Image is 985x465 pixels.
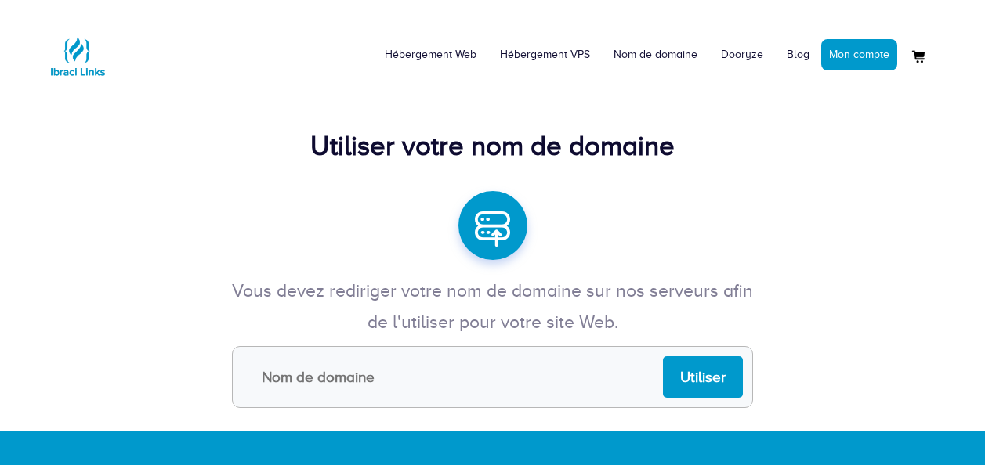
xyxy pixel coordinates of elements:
[46,127,940,166] div: Utiliser votre nom de domaine
[709,31,775,78] a: Dooryze
[373,31,488,78] a: Hébergement Web
[46,25,109,88] img: Logo Ibraci Links
[226,276,759,338] p: Vous devez rediriger votre nom de domaine sur nos serveurs afin de l'utiliser pour votre site Web.
[232,346,753,408] input: Nom de domaine
[775,31,821,78] a: Blog
[663,356,743,398] input: Utiliser
[488,31,602,78] a: Hébergement VPS
[602,31,709,78] a: Nom de domaine
[821,39,897,70] a: Mon compte
[46,12,109,88] a: Logo Ibraci Links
